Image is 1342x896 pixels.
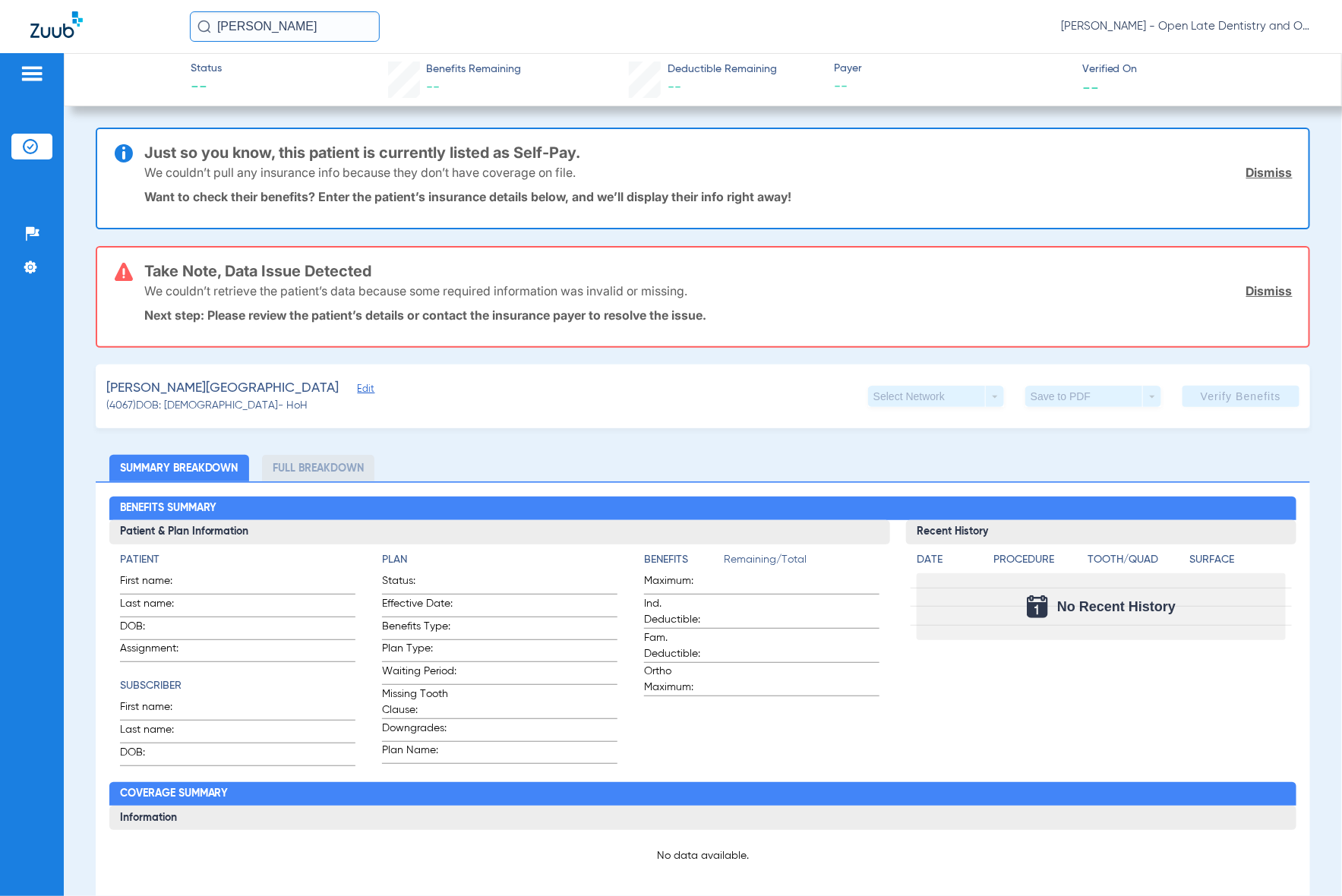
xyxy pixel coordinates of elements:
span: -- [426,80,440,94]
span: -- [834,77,1069,96]
span: -- [191,77,222,99]
img: hamburger-icon [20,65,44,83]
img: Zuub Logo [30,11,83,38]
a: Dismiss [1246,283,1293,298]
h3: Recent History [906,520,1296,544]
li: Full Breakdown [262,455,374,481]
h4: Tooth/Quad [1088,552,1184,568]
span: -- [668,80,681,94]
img: error-icon [115,263,133,281]
span: DOB: [120,745,194,765]
app-breakdown-title: Benefits [644,552,724,573]
span: [PERSON_NAME][GEOGRAPHIC_DATA] [106,379,339,398]
app-breakdown-title: Procedure [993,552,1082,573]
span: Fam. Deductible: [644,630,718,662]
img: info-icon [115,144,133,162]
app-breakdown-title: Date [917,552,980,573]
h4: Procedure [993,552,1082,568]
img: Search Icon [197,20,211,33]
span: Ortho Maximum: [644,664,718,696]
p: Next step: Please review the patient’s details or contact the insurance payer to resolve the issue. [144,308,1293,323]
h3: Take Note, Data Issue Detected [144,263,1293,279]
span: Maximum: [644,573,718,594]
h2: Coverage Summary [109,782,1297,806]
span: First name: [120,699,194,720]
span: -- [1082,79,1099,95]
span: Benefits Type: [382,619,456,639]
h4: Date [917,552,980,568]
h4: Surface [1189,552,1286,568]
p: We couldn’t retrieve the patient’s data because some required information was invalid or missing. [144,283,687,298]
span: Benefits Remaining [426,62,521,77]
span: First name: [120,573,194,594]
span: Verified On [1082,62,1318,77]
span: [PERSON_NAME] - Open Late Dentistry and Orthodontics [1061,19,1312,34]
h4: Benefits [644,552,724,568]
app-breakdown-title: Surface [1189,552,1286,573]
span: Status: [382,573,456,594]
span: Status [191,61,222,77]
span: Downgrades: [382,721,456,741]
span: Effective Date: [382,596,456,617]
p: Want to check their benefits? Enter the patient’s insurance details below, and we’ll display thei... [144,189,1293,204]
img: Calendar [1027,595,1048,618]
span: Last name: [120,596,194,617]
span: Edit [358,383,371,398]
h3: Information [109,806,1297,830]
span: Remaining/Total [724,552,879,573]
span: DOB: [120,619,194,639]
span: Plan Name: [382,743,456,763]
h3: Patient & Plan Information [109,520,891,544]
input: Search for patients [190,11,380,42]
h4: Plan [382,552,617,568]
p: We couldn’t pull any insurance info because they don’t have coverage on file. [144,165,576,180]
span: Last name: [120,722,194,743]
span: Deductible Remaining [668,62,777,77]
span: Waiting Period: [382,664,456,684]
span: (4067) DOB: [DEMOGRAPHIC_DATA] - HoH [106,398,308,414]
h3: Just so you know, this patient is currently listed as Self-Pay. [144,145,1293,160]
h4: Patient [120,552,355,568]
span: Missing Tooth Clause: [382,686,456,718]
span: Plan Type: [382,641,456,661]
span: Assignment: [120,641,194,661]
span: Payer [834,61,1069,77]
h4: Subscriber [120,678,355,694]
li: Summary Breakdown [109,455,249,481]
span: No Recent History [1057,599,1176,614]
p: No data available. [120,848,1287,863]
h2: Benefits Summary [109,497,1297,521]
span: Ind. Deductible: [644,596,718,628]
a: Dismiss [1246,165,1293,180]
app-breakdown-title: Tooth/Quad [1088,552,1184,573]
